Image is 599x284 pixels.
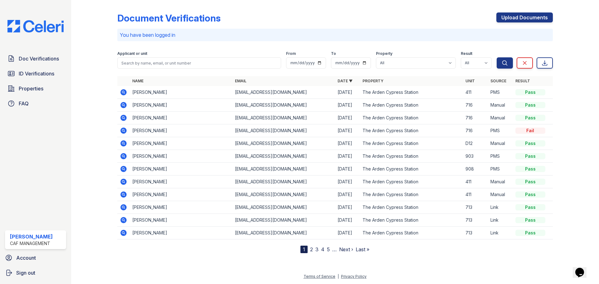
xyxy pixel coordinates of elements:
[335,124,360,137] td: [DATE]
[10,240,53,247] div: CAF Management
[335,214,360,227] td: [DATE]
[356,246,369,253] a: Last »
[130,188,232,201] td: [PERSON_NAME]
[515,204,545,210] div: Pass
[341,274,367,279] a: Privacy Policy
[335,112,360,124] td: [DATE]
[335,150,360,163] td: [DATE]
[515,89,545,95] div: Pass
[463,163,488,176] td: 908
[360,137,463,150] td: The Arden Cypress Station
[16,269,35,277] span: Sign out
[130,137,232,150] td: [PERSON_NAME]
[488,176,513,188] td: Manual
[488,112,513,124] td: Manual
[19,55,59,62] span: Doc Verifications
[360,176,463,188] td: The Arden Cypress Station
[130,150,232,163] td: [PERSON_NAME]
[488,137,513,150] td: Manual
[515,115,545,121] div: Pass
[360,214,463,227] td: The Arden Cypress Station
[360,99,463,112] td: The Arden Cypress Station
[5,67,66,80] a: ID Verifications
[286,51,296,56] label: From
[130,214,232,227] td: [PERSON_NAME]
[488,86,513,99] td: PMS
[360,227,463,239] td: The Arden Cypress Station
[19,70,54,77] span: ID Verifications
[19,100,29,107] span: FAQ
[5,97,66,110] a: FAQ
[331,51,336,56] label: To
[335,86,360,99] td: [DATE]
[232,176,335,188] td: [EMAIL_ADDRESS][DOMAIN_NAME]
[515,140,545,147] div: Pass
[130,201,232,214] td: [PERSON_NAME]
[332,246,337,253] span: …
[2,252,69,264] a: Account
[335,163,360,176] td: [DATE]
[463,176,488,188] td: 411
[515,217,545,223] div: Pass
[232,188,335,201] td: [EMAIL_ADDRESS][DOMAIN_NAME]
[117,12,221,24] div: Document Verifications
[360,150,463,163] td: The Arden Cypress Station
[488,124,513,137] td: PMS
[130,124,232,137] td: [PERSON_NAME]
[463,137,488,150] td: D12
[465,79,475,83] a: Unit
[16,254,36,262] span: Account
[488,99,513,112] td: Manual
[232,227,335,239] td: [EMAIL_ADDRESS][DOMAIN_NAME]
[130,227,232,239] td: [PERSON_NAME]
[360,163,463,176] td: The Arden Cypress Station
[463,214,488,227] td: 713
[327,246,330,253] a: 5
[232,86,335,99] td: [EMAIL_ADDRESS][DOMAIN_NAME]
[463,188,488,201] td: 411
[321,246,324,253] a: 4
[490,79,506,83] a: Source
[363,79,383,83] a: Property
[117,51,147,56] label: Applicant or unit
[335,99,360,112] td: [DATE]
[232,137,335,150] td: [EMAIL_ADDRESS][DOMAIN_NAME]
[120,31,550,39] p: You have been logged in
[232,201,335,214] td: [EMAIL_ADDRESS][DOMAIN_NAME]
[130,99,232,112] td: [PERSON_NAME]
[360,201,463,214] td: The Arden Cypress Station
[338,274,339,279] div: |
[463,99,488,112] td: 716
[515,128,545,134] div: Fail
[232,150,335,163] td: [EMAIL_ADDRESS][DOMAIN_NAME]
[515,153,545,159] div: Pass
[338,79,353,83] a: Date ▼
[461,51,472,56] label: Result
[515,102,545,108] div: Pass
[488,214,513,227] td: Link
[232,99,335,112] td: [EMAIL_ADDRESS][DOMAIN_NAME]
[463,227,488,239] td: 713
[132,79,144,83] a: Name
[5,82,66,95] a: Properties
[335,201,360,214] td: [DATE]
[463,201,488,214] td: 713
[488,188,513,201] td: Manual
[463,86,488,99] td: 411
[19,85,43,92] span: Properties
[232,163,335,176] td: [EMAIL_ADDRESS][DOMAIN_NAME]
[10,233,53,240] div: [PERSON_NAME]
[488,201,513,214] td: Link
[130,86,232,99] td: [PERSON_NAME]
[360,124,463,137] td: The Arden Cypress Station
[463,150,488,163] td: 903
[5,52,66,65] a: Doc Verifications
[335,176,360,188] td: [DATE]
[463,112,488,124] td: 716
[488,150,513,163] td: PMS
[573,259,593,278] iframe: chat widget
[310,246,313,253] a: 2
[515,166,545,172] div: Pass
[315,246,319,253] a: 3
[130,163,232,176] td: [PERSON_NAME]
